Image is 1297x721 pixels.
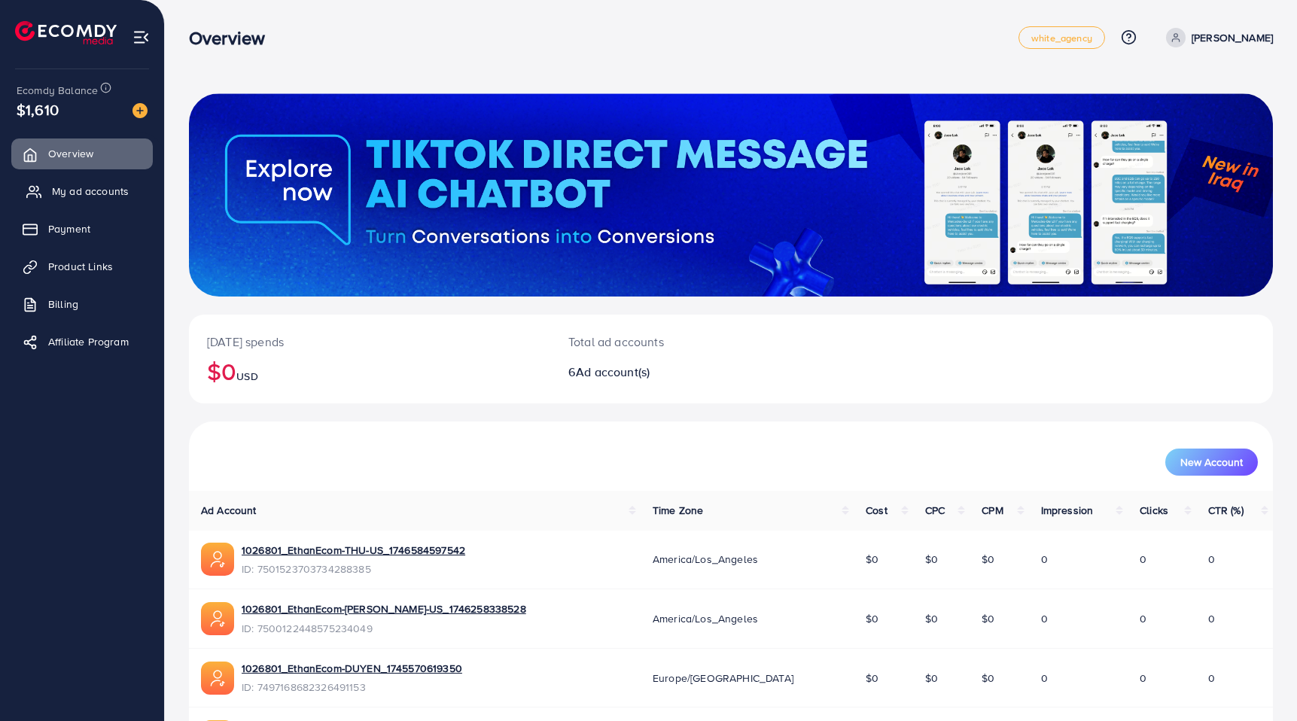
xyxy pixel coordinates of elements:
img: logo [15,21,117,44]
span: Ad account(s) [576,364,650,380]
p: Total ad accounts [568,333,803,351]
span: Payment [48,221,90,236]
span: $0 [925,671,938,686]
img: image [132,103,148,118]
span: 0 [1208,671,1215,686]
iframe: Chat [1233,653,1286,710]
span: $0 [925,552,938,567]
span: $0 [982,611,994,626]
span: Billing [48,297,78,312]
span: Affiliate Program [48,334,129,349]
span: America/Los_Angeles [653,611,758,626]
span: My ad accounts [52,184,129,199]
span: Clicks [1140,503,1168,518]
span: 0 [1041,611,1048,626]
span: Ad Account [201,503,257,518]
img: ic-ads-acc.e4c84228.svg [201,662,234,695]
a: white_agency [1018,26,1105,49]
span: CTR (%) [1208,503,1244,518]
span: USD [236,369,257,384]
span: white_agency [1031,33,1092,43]
a: 1026801_EthanEcom-[PERSON_NAME]-US_1746258338528 [242,601,526,616]
span: New Account [1180,457,1243,467]
a: [PERSON_NAME] [1160,28,1273,47]
span: 0 [1041,671,1048,686]
span: Cost [866,503,888,518]
img: ic-ads-acc.e4c84228.svg [201,602,234,635]
span: ID: 7501523703734288385 [242,561,465,576]
a: Payment [11,214,153,244]
h2: $0 [207,357,532,385]
p: [DATE] spends [207,333,532,351]
span: America/Los_Angeles [653,552,758,567]
img: ic-ads-acc.e4c84228.svg [201,543,234,576]
span: Time Zone [653,503,703,518]
a: 1026801_EthanEcom-THU-US_1746584597542 [242,543,465,558]
a: My ad accounts [11,176,153,206]
span: $0 [925,611,938,626]
span: ID: 7500122448575234049 [242,621,526,636]
span: $0 [982,552,994,567]
span: 0 [1208,611,1215,626]
span: $1,610 [17,99,59,120]
h2: 6 [568,365,803,379]
p: [PERSON_NAME] [1192,29,1273,47]
span: Ecomdy Balance [17,83,98,98]
span: Overview [48,146,93,161]
span: Impression [1041,503,1094,518]
span: $0 [982,671,994,686]
span: Product Links [48,259,113,274]
span: 0 [1140,552,1146,567]
span: ID: 7497168682326491153 [242,680,462,695]
span: CPC [925,503,945,518]
span: $0 [866,611,878,626]
span: 0 [1140,671,1146,686]
span: CPM [982,503,1003,518]
a: Product Links [11,251,153,281]
img: menu [132,29,150,46]
span: Europe/[GEOGRAPHIC_DATA] [653,671,793,686]
a: 1026801_EthanEcom-DUYEN_1745570619350 [242,661,462,676]
span: $0 [866,552,878,567]
span: 0 [1208,552,1215,567]
h3: Overview [189,27,277,49]
a: Affiliate Program [11,327,153,357]
span: 0 [1140,611,1146,626]
a: Billing [11,289,153,319]
a: Overview [11,138,153,169]
span: 0 [1041,552,1048,567]
button: New Account [1165,449,1258,476]
span: $0 [866,671,878,686]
